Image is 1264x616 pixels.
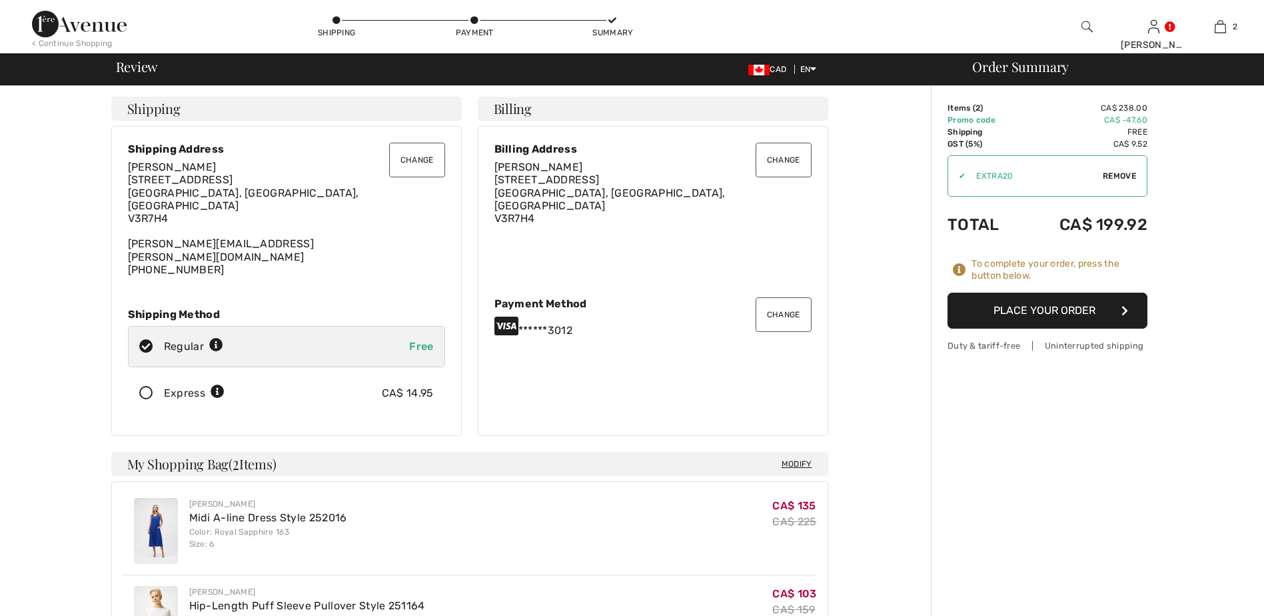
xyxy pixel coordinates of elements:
[1021,114,1147,126] td: CA$ -47.60
[494,161,583,173] span: [PERSON_NAME]
[128,161,217,173] span: [PERSON_NAME]
[128,173,359,225] span: [STREET_ADDRESS] [GEOGRAPHIC_DATA], [GEOGRAPHIC_DATA], [GEOGRAPHIC_DATA] V3R7H4
[948,339,1147,352] div: Duty & tariff-free | Uninterrupted shipping
[971,258,1147,282] div: To complete your order, press the button below.
[756,143,812,177] button: Change
[494,143,812,155] div: Billing Address
[1081,19,1093,35] img: search the website
[1233,21,1237,33] span: 2
[382,385,434,401] div: CA$ 14.95
[748,65,770,75] img: Canadian Dollar
[1121,38,1186,52] div: [PERSON_NAME]
[1021,138,1147,150] td: CA$ 9.52
[229,455,276,473] span: ( Items)
[948,293,1147,329] button: Place Your Order
[233,454,239,471] span: 2
[592,27,632,39] div: Summary
[127,102,181,115] span: Shipping
[32,37,113,49] div: < Continue Shopping
[772,587,816,600] span: CA$ 103
[128,308,445,321] div: Shipping Method
[956,60,1256,73] div: Order Summary
[32,11,127,37] img: 1ère Avenue
[389,143,445,177] button: Change
[948,126,1021,138] td: Shipping
[494,102,532,115] span: Billing
[948,138,1021,150] td: GST (5%)
[128,161,445,276] div: [PERSON_NAME][EMAIL_ADDRESS][PERSON_NAME][DOMAIN_NAME] [PHONE_NUMBER]
[1148,19,1159,35] img: My Info
[189,586,425,598] div: [PERSON_NAME]
[756,297,812,332] button: Change
[494,297,812,310] div: Payment Method
[1148,20,1159,33] a: Sign In
[772,515,816,528] s: CA$ 225
[948,114,1021,126] td: Promo code
[782,457,812,471] span: Modify
[1187,19,1253,35] a: 2
[189,526,347,550] div: Color: Royal Sapphire 163 Size: 6
[1021,102,1147,114] td: CA$ 238.00
[111,452,828,476] h4: My Shopping Bag
[316,27,356,39] div: Shipping
[975,103,980,113] span: 2
[134,498,178,564] img: Midi A-line Dress Style 252016
[409,340,433,353] span: Free
[965,156,1103,196] input: Promo code
[189,511,347,524] a: Midi A-line Dress Style 252016
[189,599,425,612] a: Hip-Length Puff Sleeve Pullover Style 251164
[800,65,817,74] span: EN
[1103,170,1136,182] span: Remove
[948,170,965,182] div: ✔
[128,143,445,155] div: Shipping Address
[164,385,225,401] div: Express
[116,60,158,73] span: Review
[1021,202,1147,247] td: CA$ 199.92
[748,65,792,74] span: CAD
[1215,19,1226,35] img: My Bag
[494,173,726,225] span: [STREET_ADDRESS] [GEOGRAPHIC_DATA], [GEOGRAPHIC_DATA], [GEOGRAPHIC_DATA] V3R7H4
[1021,126,1147,138] td: Free
[948,102,1021,114] td: Items ( )
[189,498,347,510] div: [PERSON_NAME]
[772,603,815,616] s: CA$ 159
[772,499,816,512] span: CA$ 135
[454,27,494,39] div: Payment
[164,339,223,355] div: Regular
[948,202,1021,247] td: Total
